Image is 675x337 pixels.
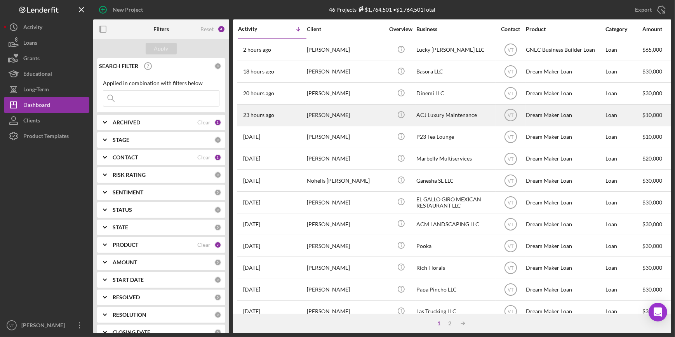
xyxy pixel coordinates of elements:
[642,221,662,227] span: $30,000
[103,80,219,86] div: Applied in combination with filters below
[214,154,221,161] div: 1
[416,257,494,278] div: Rich Florals
[23,66,52,84] div: Educational
[4,97,89,113] a: Dashboard
[4,19,89,35] button: Activity
[605,61,642,82] div: Loan
[526,279,604,300] div: Dream Maker Loan
[605,301,642,322] div: Loan
[214,259,221,266] div: 0
[113,2,143,17] div: New Project
[508,156,514,162] text: VT
[214,206,221,213] div: 0
[113,119,140,126] b: ARCHIVED
[23,35,37,52] div: Loans
[307,148,384,169] div: [PERSON_NAME]
[416,279,494,300] div: Papa Pincho LLC
[508,69,514,75] text: VT
[605,148,642,169] div: Loan
[4,113,89,128] a: Clients
[146,43,177,54] button: Apply
[307,83,384,104] div: [PERSON_NAME]
[605,257,642,278] div: Loan
[113,294,140,300] b: RESOLVED
[386,26,416,32] div: Overview
[526,127,604,147] div: Dream Maker Loan
[357,6,392,13] div: $1,764,501
[243,286,260,293] time: 2025-09-07 18:52
[605,214,642,234] div: Loan
[214,189,221,196] div: 0
[113,224,128,230] b: STATE
[200,26,214,32] div: Reset
[243,199,260,206] time: 2025-09-09 14:35
[416,236,494,256] div: Pooka
[605,279,642,300] div: Loan
[642,286,662,293] span: $30,000
[197,119,211,126] div: Clear
[113,189,143,196] b: SENTIMENT
[99,63,138,69] b: SEARCH FILTER
[642,264,662,271] span: $30,000
[243,308,260,314] time: 2025-09-07 04:23
[605,170,642,191] div: Loan
[496,26,525,32] div: Contact
[605,83,642,104] div: Loan
[508,47,514,53] text: VT
[526,170,604,191] div: Dream Maker Loan
[214,63,221,70] div: 0
[4,35,89,51] button: Loans
[214,276,221,283] div: 0
[642,46,662,53] span: $65,000
[238,26,272,32] div: Activity
[649,303,667,321] div: Open Intercom Messenger
[307,301,384,322] div: [PERSON_NAME]
[605,40,642,60] div: Loan
[113,207,132,213] b: STATUS
[93,2,151,17] button: New Project
[605,192,642,213] div: Loan
[642,90,662,96] span: $30,000
[243,68,274,75] time: 2025-09-10 22:33
[4,82,89,97] button: Long-Term
[416,127,494,147] div: P23 Tea Lounge
[526,83,604,104] div: Dream Maker Loan
[508,134,514,140] text: VT
[23,19,42,37] div: Activity
[113,137,129,143] b: STAGE
[307,26,384,32] div: Client
[113,172,146,178] b: RISK RATING
[635,2,652,17] div: Export
[329,6,435,13] div: 46 Projects • $1,764,501 Total
[307,192,384,213] div: [PERSON_NAME]
[4,318,89,333] button: VT[PERSON_NAME]
[642,243,662,249] span: $30,000
[642,68,662,75] span: $30,000
[307,279,384,300] div: [PERSON_NAME]
[307,61,384,82] div: [PERSON_NAME]
[4,51,89,66] a: Grants
[416,83,494,104] div: Dinemi LLC
[113,242,138,248] b: PRODUCT
[214,224,221,231] div: 0
[243,134,260,140] time: 2025-09-10 14:38
[214,171,221,178] div: 0
[605,127,642,147] div: Loan
[433,320,444,327] div: 1
[605,236,642,256] div: Loan
[243,47,271,53] time: 2025-09-11 15:08
[416,26,494,32] div: Business
[416,214,494,234] div: ACM LANDSCAPING LLC
[243,155,260,162] time: 2025-09-09 19:02
[154,43,169,54] div: Apply
[605,105,642,126] div: Loan
[307,257,384,278] div: [PERSON_NAME]
[416,40,494,60] div: Lucky [PERSON_NAME] LLC
[642,26,672,32] div: Amount
[4,66,89,82] button: Educational
[4,128,89,144] button: Product Templates
[307,214,384,234] div: [PERSON_NAME]
[526,214,604,234] div: Dream Maker Loan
